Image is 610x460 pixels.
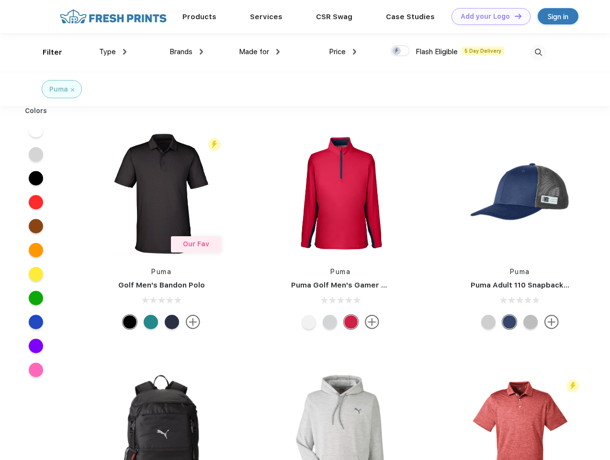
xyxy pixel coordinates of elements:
div: Peacoat with Qut Shd [502,315,517,329]
div: Quarry with Brt Whit [523,315,538,329]
span: Brands [169,47,192,56]
img: flash_active_toggle.svg [208,138,221,151]
div: Sign in [548,11,568,22]
a: Puma Golf Men's Gamer Golf Quarter-Zip [291,281,442,289]
a: Services [250,12,282,21]
img: func=resize&h=266 [456,130,584,257]
img: func=resize&h=266 [277,130,404,257]
img: dropdown.png [123,49,126,55]
img: fo%20logo%202.webp [57,8,169,25]
span: Type [99,47,116,56]
a: Puma [151,268,171,276]
div: Puma [49,84,68,94]
div: Puma Black [123,315,137,329]
span: Made for [239,47,269,56]
img: desktop_search.svg [531,45,546,60]
span: 5 Day Delivery [462,46,504,55]
img: dropdown.png [200,49,203,55]
span: Our Fav [183,240,209,248]
a: Puma [330,268,350,276]
a: CSR Swag [316,12,352,21]
a: Golf Men's Bandon Polo [118,281,205,289]
span: Flash Eligible [416,47,458,56]
img: more.svg [186,315,200,329]
a: Sign in [538,8,578,24]
div: Ski Patrol [344,315,358,329]
img: more.svg [365,315,379,329]
div: Filter [43,47,62,58]
span: Price [329,47,346,56]
div: Bright White [302,315,316,329]
img: DT [515,13,521,19]
a: Products [182,12,216,21]
div: Add your Logo [461,12,510,21]
img: func=resize&h=266 [98,130,225,257]
img: flash_active_toggle.svg [566,379,579,392]
div: High Rise [323,315,337,329]
div: Green Lagoon [144,315,158,329]
img: filter_cancel.svg [71,88,74,92]
a: Puma [510,268,530,276]
div: Quarry Brt Whit [481,315,496,329]
img: more.svg [544,315,559,329]
div: Navy Blazer [165,315,179,329]
div: Colors [18,106,55,116]
img: dropdown.png [353,49,356,55]
img: dropdown.png [276,49,280,55]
